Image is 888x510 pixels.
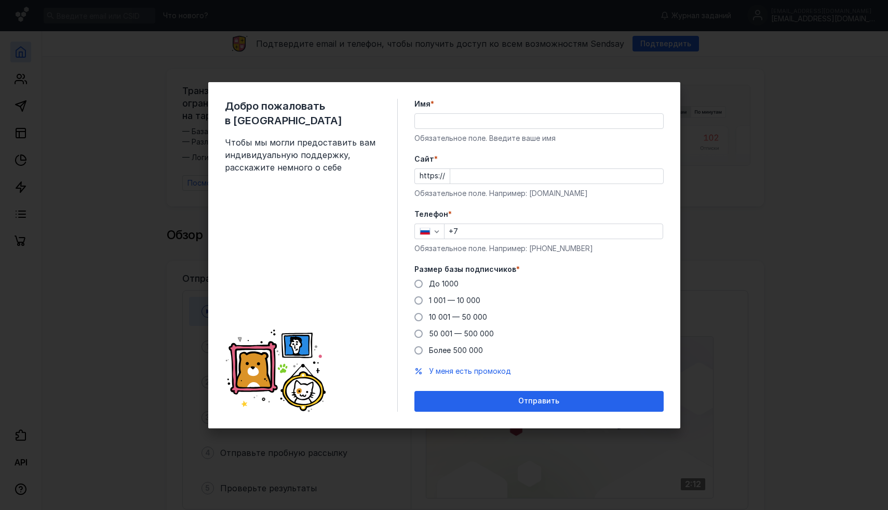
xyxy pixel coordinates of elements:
span: Cайт [414,154,434,164]
span: 10 001 — 50 000 [429,312,487,321]
span: Добро пожаловать в [GEOGRAPHIC_DATA] [225,99,381,128]
div: Обязательное поле. Например: [PHONE_NUMBER] [414,243,664,254]
span: До 1000 [429,279,459,288]
span: У меня есть промокод [429,367,511,375]
span: Отправить [518,397,559,406]
div: Обязательное поле. Введите ваше имя [414,133,664,143]
span: Более 500 000 [429,346,483,355]
span: 50 001 — 500 000 [429,329,494,338]
div: Обязательное поле. Например: [DOMAIN_NAME] [414,188,664,199]
span: Телефон [414,209,448,219]
span: Размер базы подписчиков [414,264,516,274]
span: 1 001 — 10 000 [429,296,480,305]
span: Имя [414,99,430,109]
span: Чтобы мы могли предоставить вам индивидуальную поддержку, расскажите немного о себе [225,136,381,174]
button: У меня есть промокод [429,366,511,376]
button: Отправить [414,391,664,412]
